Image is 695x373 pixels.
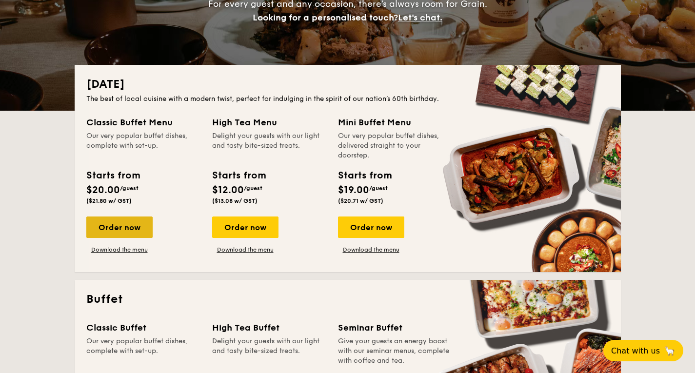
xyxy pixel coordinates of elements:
div: Starts from [212,168,265,183]
span: $20.00 [86,184,120,196]
div: Starts from [338,168,391,183]
div: Order now [86,216,153,238]
div: Our very popular buffet dishes, complete with set-up. [86,336,200,366]
div: Order now [212,216,278,238]
div: High Tea Buffet [212,321,326,334]
button: Chat with us🦙 [603,340,683,361]
div: Mini Buffet Menu [338,116,452,129]
span: 🦙 [664,345,675,356]
div: Delight your guests with our light and tasty bite-sized treats. [212,131,326,160]
span: Chat with us [611,346,660,355]
span: /guest [369,185,388,192]
div: Our very popular buffet dishes, delivered straight to your doorstep. [338,131,452,160]
a: Download the menu [86,246,153,254]
div: Classic Buffet [86,321,200,334]
h2: [DATE] [86,77,609,92]
h2: Buffet [86,292,609,307]
span: ($21.80 w/ GST) [86,197,132,204]
div: Delight your guests with our light and tasty bite-sized treats. [212,336,326,366]
div: Classic Buffet Menu [86,116,200,129]
div: Starts from [86,168,139,183]
div: Our very popular buffet dishes, complete with set-up. [86,131,200,160]
a: Download the menu [338,246,404,254]
a: Download the menu [212,246,278,254]
span: /guest [244,185,262,192]
div: Give your guests an energy boost with our seminar menus, complete with coffee and tea. [338,336,452,366]
span: /guest [120,185,139,192]
div: High Tea Menu [212,116,326,129]
span: $19.00 [338,184,369,196]
span: Let's chat. [398,12,442,23]
div: Order now [338,216,404,238]
span: ($20.71 w/ GST) [338,197,383,204]
div: Seminar Buffet [338,321,452,334]
div: The best of local cuisine with a modern twist, perfect for indulging in the spirit of our nation’... [86,94,609,104]
span: ($13.08 w/ GST) [212,197,258,204]
span: Looking for a personalised touch? [253,12,398,23]
span: $12.00 [212,184,244,196]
